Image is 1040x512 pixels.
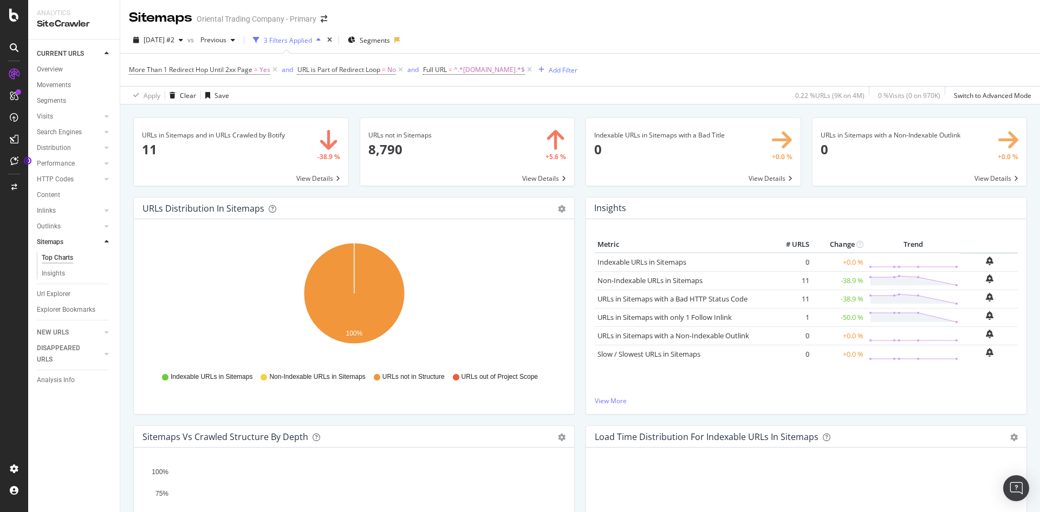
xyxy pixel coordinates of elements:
[448,65,452,74] span: =
[37,111,53,122] div: Visits
[37,237,101,248] a: Sitemaps
[812,237,866,253] th: Change
[42,268,65,279] div: Insights
[37,237,63,248] div: Sitemaps
[558,434,565,441] div: gear
[37,142,71,154] div: Distribution
[37,304,95,316] div: Explorer Bookmarks
[142,203,264,214] div: URLs Distribution in Sitemaps
[282,64,293,75] button: and
[597,257,686,267] a: Indexable URLs in Sitemaps
[954,91,1031,100] div: Switch to Advanced Mode
[1010,434,1018,441] div: gear
[346,330,363,337] text: 100%
[37,174,74,185] div: HTTP Codes
[37,95,112,107] a: Segments
[795,91,864,100] div: 0.22 % URLs ( 9K on 4M )
[129,31,187,49] button: [DATE] #2
[325,35,334,45] div: times
[37,9,111,18] div: Analytics
[37,205,56,216] div: Inlinks
[382,372,445,382] span: URLs not in Structure
[129,87,160,104] button: Apply
[37,221,61,232] div: Outlinks
[37,127,82,138] div: Search Engines
[423,65,447,74] span: Full URL
[597,294,747,304] a: URLs in Sitemaps with a Bad HTTP Status Code
[595,396,1018,405] a: View More
[201,87,229,104] button: Save
[812,308,866,326] td: -50.0 %
[144,91,160,100] div: Apply
[769,326,812,345] td: 0
[597,331,749,340] a: URLs in Sitemaps with a Non-Indexable Outlink
[37,48,84,60] div: CURRENT URLS
[37,127,101,138] a: Search Engines
[769,271,812,290] td: 11
[321,15,327,23] div: arrow-right-arrow-left
[37,375,112,386] a: Analysis Info
[986,311,993,320] div: bell-plus
[254,65,258,74] span: =
[812,290,866,308] td: -38.9 %
[454,62,525,77] span: ^.*[DOMAIN_NAME].*$
[594,201,626,215] h4: Insights
[950,87,1031,104] button: Switch to Advanced Mode
[986,257,993,265] div: bell-plus
[37,142,101,154] a: Distribution
[812,271,866,290] td: -38.9 %
[595,237,769,253] th: Metric
[264,36,312,45] div: 3 Filters Applied
[42,252,112,264] a: Top Charts
[37,174,101,185] a: HTTP Codes
[37,95,66,107] div: Segments
[769,345,812,363] td: 0
[37,189,112,201] a: Content
[37,64,63,75] div: Overview
[142,431,308,442] div: Sitemaps vs Crawled Structure by Depth
[37,80,71,91] div: Movements
[37,48,101,60] a: CURRENT URLS
[37,288,70,300] div: Url Explorer
[37,205,101,216] a: Inlinks
[37,158,75,169] div: Performance
[769,290,812,308] td: 11
[165,87,196,104] button: Clear
[37,111,101,122] a: Visits
[249,31,325,49] button: 3 Filters Applied
[1003,475,1029,501] div: Open Intercom Messenger
[558,205,565,213] div: gear
[144,35,174,44] span: 2025 Feb. 28th #2
[866,237,961,253] th: Trend
[461,372,538,382] span: URLs out of Project Scope
[42,268,112,279] a: Insights
[343,31,394,49] button: Segments
[597,349,700,359] a: Slow / Slowest URLs in Sitemaps
[37,64,112,75] a: Overview
[878,91,940,100] div: 0 % Visits ( 0 on 970K )
[129,9,192,27] div: Sitemaps
[197,14,316,24] div: Oriental Trading Company - Primary
[297,65,380,74] span: URL is Part of Redirect Loop
[387,62,396,77] span: No
[597,312,732,322] a: URLs in Sitemaps with only 1 Follow Inlink
[129,65,252,74] span: More Than 1 Redirect Hop Until 2xx Page
[37,304,112,316] a: Explorer Bookmarks
[23,156,32,166] div: Tooltip anchor
[214,91,229,100] div: Save
[769,253,812,272] td: 0
[986,348,993,357] div: bell-plus
[812,345,866,363] td: +0.0 %
[37,18,111,30] div: SiteCrawler
[407,65,419,74] div: and
[360,36,390,45] span: Segments
[37,221,101,232] a: Outlinks
[155,490,168,497] text: 75%
[769,308,812,326] td: 1
[986,274,993,283] div: bell-plus
[37,158,101,169] a: Performance
[597,275,703,285] a: Non-Indexable URLs in Sitemaps
[37,375,75,386] div: Analysis Info
[196,31,239,49] button: Previous
[37,327,69,338] div: NEW URLS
